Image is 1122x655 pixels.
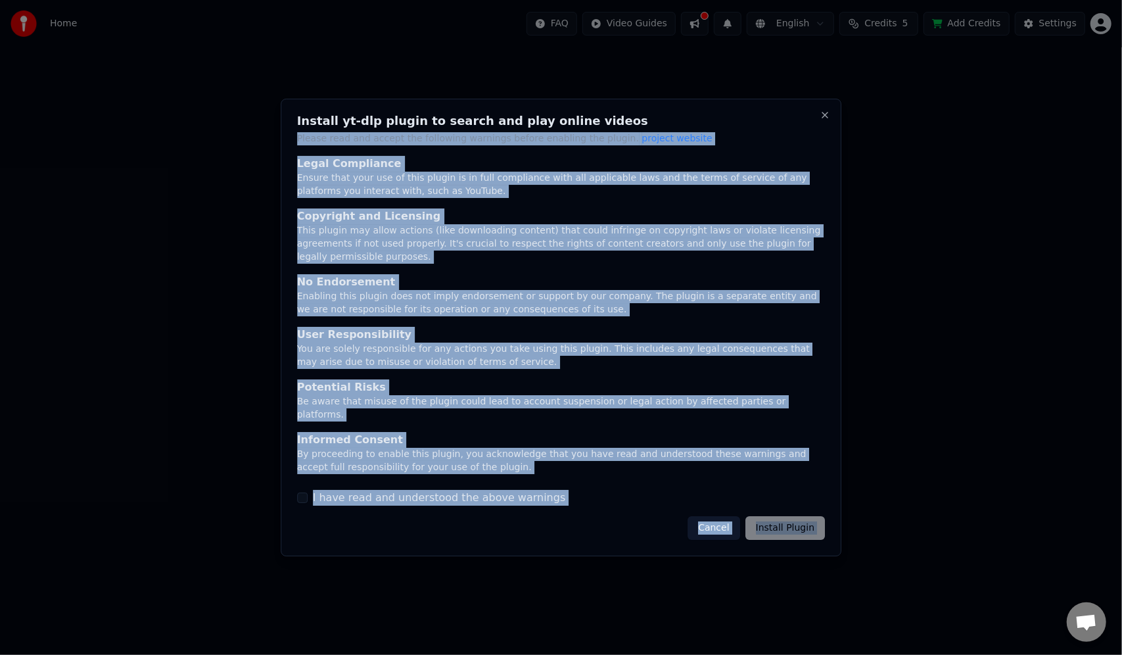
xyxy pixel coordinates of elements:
[297,432,826,448] div: Informed Consent
[297,343,826,369] div: You are solely responsible for any actions you take using this plugin. This includes any legal co...
[297,274,826,290] div: No Endorsement
[297,290,826,316] div: Enabling this plugin does not imply endorsement or support by our company. The plugin is a separa...
[297,327,826,343] div: User Responsibility
[297,208,826,224] div: Copyright and Licensing
[297,172,826,198] div: Ensure that your use of this plugin is in full compliance with all applicable laws and the terms ...
[688,516,739,540] button: Cancel
[297,395,826,422] div: Be aware that misuse of the plugin could lead to account suspension or legal action by affected p...
[313,490,566,506] label: I have read and understood the above warnings
[297,156,826,172] div: Legal Compliance
[297,448,826,474] div: By proceeding to enable this plugin, you acknowledge that you have read and understood these warn...
[297,224,826,264] div: This plugin may allow actions (like downloading content) that could infringe on copyright laws or...
[297,379,826,395] div: Potential Risks
[297,132,826,145] p: Please read and accept the following warnings before enabling the plugin.
[297,115,826,127] h2: Install yt-dlp plugin to search and play online videos
[642,133,713,143] span: project website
